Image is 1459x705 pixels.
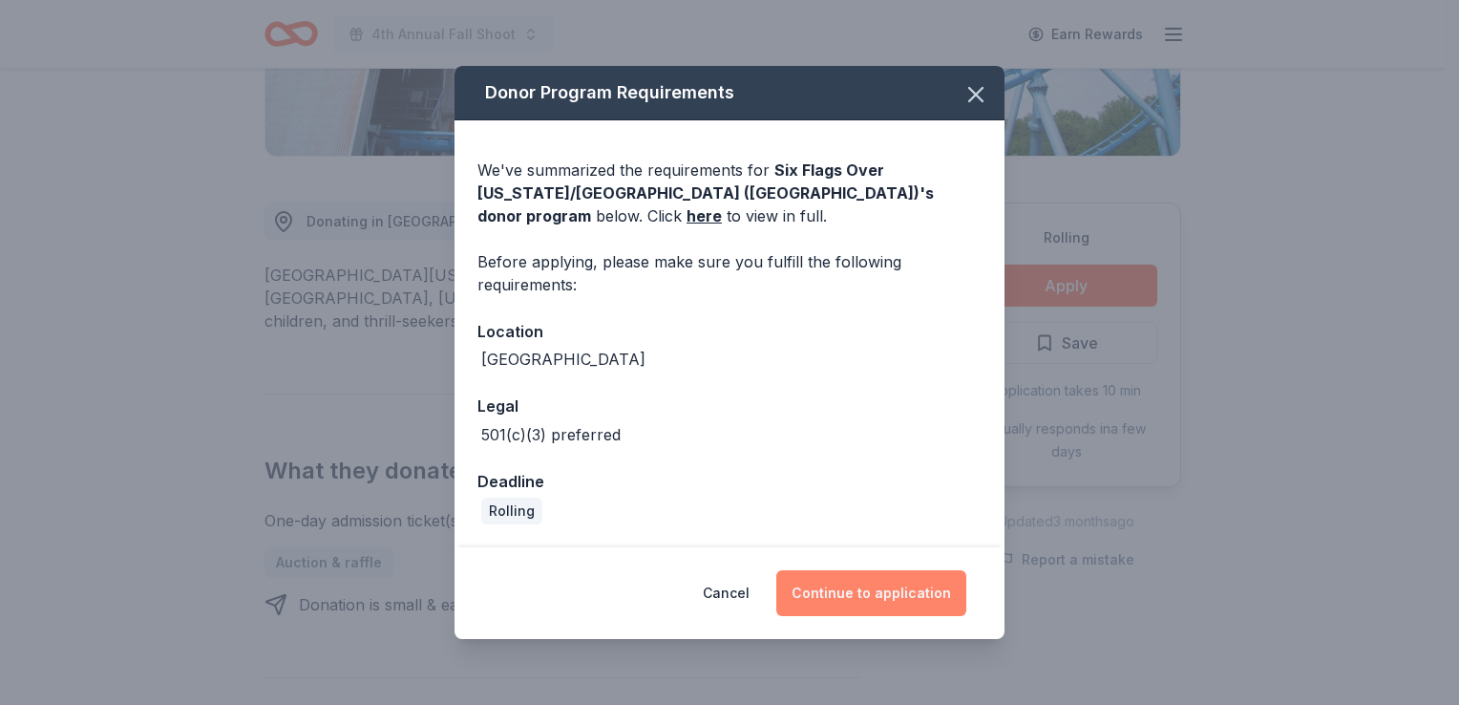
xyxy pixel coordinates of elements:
div: Donor Program Requirements [455,66,1004,120]
div: [GEOGRAPHIC_DATA] [481,348,645,371]
button: Cancel [703,570,750,616]
div: Legal [477,394,982,418]
div: Deadline [477,469,982,494]
span: Six Flags Over [US_STATE]/[GEOGRAPHIC_DATA] ([GEOGRAPHIC_DATA]) 's donor program [477,160,934,225]
div: Before applying, please make sure you fulfill the following requirements: [477,250,982,296]
button: Continue to application [776,570,966,616]
a: here [687,204,722,227]
div: 501(c)(3) preferred [481,423,621,446]
div: We've summarized the requirements for below. Click to view in full. [477,159,982,227]
div: Rolling [481,498,542,524]
div: Location [477,319,982,344]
